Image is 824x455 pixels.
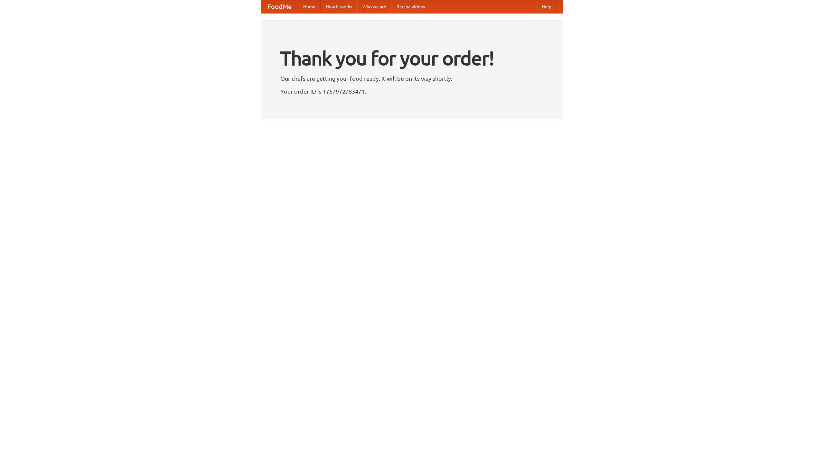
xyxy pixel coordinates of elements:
a: How it works [321,0,357,13]
a: Who we are [357,0,391,13]
a: FoodMe [261,0,298,13]
a: Recipe videos [391,0,430,13]
a: Home [298,0,321,13]
h1: Thank you for your order! [280,43,544,74]
p: Your order ID is 1757972783471. [280,86,544,96]
p: Our chefs are getting your food ready. It will be on its way shortly. [280,74,544,83]
a: Help [537,0,557,13]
